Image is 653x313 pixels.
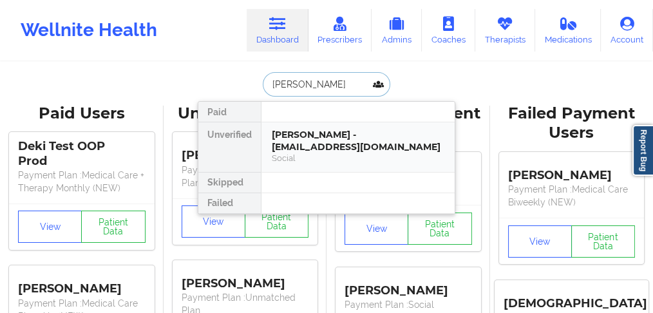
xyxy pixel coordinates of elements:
[182,164,309,189] p: Payment Plan : Unmatched Plan
[198,122,261,173] div: Unverified
[18,211,82,243] button: View
[182,139,309,164] div: [PERSON_NAME]
[9,104,155,124] div: Paid Users
[182,205,245,238] button: View
[198,173,261,193] div: Skipped
[508,158,636,183] div: [PERSON_NAME]
[182,267,309,291] div: [PERSON_NAME]
[198,193,261,214] div: Failed
[198,102,261,122] div: Paid
[422,9,475,52] a: Coaches
[345,274,472,298] div: [PERSON_NAME]
[535,9,601,52] a: Medications
[173,104,318,124] div: Unverified Users
[18,139,146,169] div: Deki Test OOP Prod
[508,225,572,258] button: View
[632,125,653,176] a: Report Bug
[475,9,535,52] a: Therapists
[571,225,635,258] button: Patient Data
[372,9,422,52] a: Admins
[345,298,472,311] p: Payment Plan : Social
[272,129,444,153] div: [PERSON_NAME] - [EMAIL_ADDRESS][DOMAIN_NAME]
[499,104,645,144] div: Failed Payment Users
[308,9,372,52] a: Prescribers
[345,213,408,245] button: View
[18,169,146,194] p: Payment Plan : Medical Care + Therapy Monthly (NEW)
[247,9,308,52] a: Dashboard
[601,9,653,52] a: Account
[81,211,145,243] button: Patient Data
[272,153,444,164] div: Social
[18,272,146,297] div: [PERSON_NAME]
[408,213,471,245] button: Patient Data
[245,205,308,238] button: Patient Data
[508,183,636,209] p: Payment Plan : Medical Care Biweekly (NEW)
